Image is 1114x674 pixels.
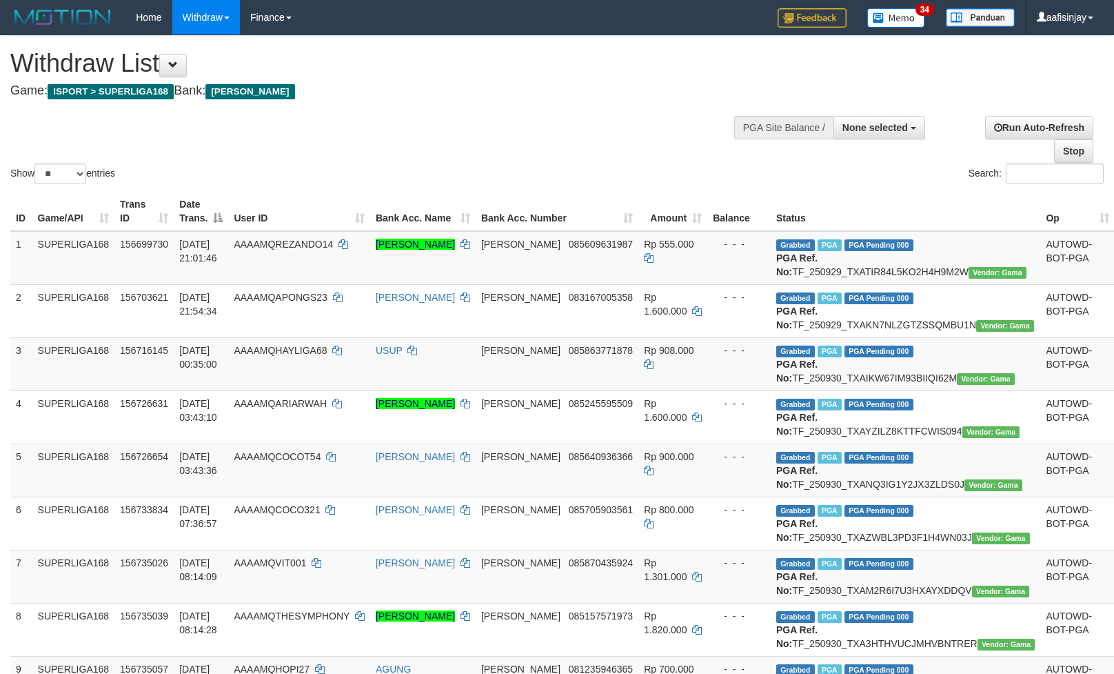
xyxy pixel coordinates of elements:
span: Rp 908.000 [644,345,693,356]
span: 156733834 [120,504,168,515]
div: - - - [713,450,765,464]
span: Rp 900.000 [644,451,693,462]
span: Vendor URL: https://trx31.1velocity.biz [962,426,1020,438]
span: [PERSON_NAME] [481,398,560,409]
span: 156735039 [120,611,168,622]
h4: Game: Bank: [10,84,729,98]
th: ID [10,192,32,231]
span: PGA Pending [844,239,913,251]
span: Marked by aafchhiseyha [818,452,842,464]
span: Vendor URL: https://trx31.1velocity.biz [964,479,1022,491]
a: [PERSON_NAME] [376,292,455,303]
span: Grabbed [776,558,815,570]
td: TF_250929_TXAKN7NLZGTZSSQMBU1N [771,284,1041,337]
span: Vendor URL: https://trx31.1velocity.biz [978,639,1035,651]
td: SUPERLIGA168 [32,390,115,444]
span: Rp 555.000 [644,239,693,250]
td: 1 [10,231,32,285]
td: AUTOWD-BOT-PGA [1040,337,1114,390]
td: SUPERLIGA168 [32,550,115,603]
span: [DATE] 00:35:00 [179,345,217,370]
span: [DATE] 21:01:46 [179,239,217,264]
span: ISPORT > SUPERLIGA168 [48,84,174,99]
span: [DATE] 08:14:09 [179,557,217,582]
th: Bank Acc. Number: activate to sort column ascending [476,192,638,231]
span: 156703621 [120,292,168,303]
td: TF_250930_TXAM2R6I7U3HXAYXDDQV [771,550,1041,603]
b: PGA Ref. No: [776,252,818,277]
b: PGA Ref. No: [776,359,818,384]
span: 156735026 [120,557,168,568]
span: AAAAMQAPONGS23 [234,292,327,303]
span: [DATE] 03:43:10 [179,398,217,423]
span: Rp 800.000 [644,504,693,515]
th: Game/API: activate to sort column ascending [32,192,115,231]
td: 7 [10,550,32,603]
span: 156699730 [120,239,168,250]
th: User ID: activate to sort column ascending [228,192,370,231]
span: Grabbed [776,611,815,623]
span: [PERSON_NAME] [481,239,560,250]
span: 156726631 [120,398,168,409]
img: panduan.png [946,8,1015,27]
span: Copy 085157571973 to clipboard [569,611,633,622]
span: Rp 1.301.000 [644,557,687,582]
span: AAAAMQCOCOT54 [234,451,321,462]
span: [PERSON_NAME] [481,504,560,515]
span: Vendor URL: https://trx31.1velocity.biz [972,586,1030,597]
div: - - - [713,503,765,517]
a: [PERSON_NAME] [376,451,455,462]
td: AUTOWD-BOT-PGA [1040,390,1114,444]
span: Marked by aafchhiseyha [818,558,842,570]
th: Date Trans.: activate to sort column descending [174,192,228,231]
th: Amount: activate to sort column ascending [638,192,707,231]
span: AAAAMQVIT001 [234,557,306,568]
span: PGA Pending [844,611,913,623]
td: SUPERLIGA168 [32,603,115,656]
span: Rp 1.600.000 [644,292,687,317]
th: Balance [707,192,771,231]
td: TF_250930_TXA3HTHVUCJMHVBNTRER [771,603,1041,656]
span: Copy 083167005358 to clipboard [569,292,633,303]
td: 5 [10,444,32,497]
span: [DATE] 21:54:34 [179,292,217,317]
span: Marked by aafchhiseyha [818,346,842,357]
span: 34 [915,3,934,16]
span: 156716145 [120,345,168,356]
td: SUPERLIGA168 [32,497,115,550]
span: PGA Pending [844,452,913,464]
a: [PERSON_NAME] [376,611,455,622]
td: 4 [10,390,32,444]
td: 6 [10,497,32,550]
a: [PERSON_NAME] [376,557,455,568]
span: PGA Pending [844,346,913,357]
b: PGA Ref. No: [776,624,818,649]
td: TF_250930_TXAIKW67IM93BIIQI62M [771,337,1041,390]
div: - - - [713,290,765,304]
span: [PERSON_NAME] [481,345,560,356]
span: Copy 085640936366 to clipboard [569,451,633,462]
td: AUTOWD-BOT-PGA [1040,231,1114,285]
td: TF_250930_TXAYZILZ8KTTFCWIS094 [771,390,1041,444]
th: Op: activate to sort column ascending [1040,192,1114,231]
span: Copy 085609631987 to clipboard [569,239,633,250]
div: - - - [713,237,765,251]
b: PGA Ref. No: [776,571,818,596]
span: Vendor URL: https://trx31.1velocity.biz [957,373,1015,385]
span: [DATE] 07:36:57 [179,504,217,529]
a: [PERSON_NAME] [376,398,455,409]
span: PGA Pending [844,399,913,410]
span: Copy 085863771878 to clipboard [569,345,633,356]
span: [PERSON_NAME] [205,84,294,99]
span: [DATE] 08:14:28 [179,611,217,635]
a: Run Auto-Refresh [985,116,1093,139]
b: PGA Ref. No: [776,518,818,543]
div: - - - [713,556,765,570]
span: AAAAMQREZANDO14 [234,239,333,250]
a: Stop [1054,139,1093,163]
div: - - - [713,609,765,623]
th: Trans ID: activate to sort column ascending [114,192,174,231]
span: [PERSON_NAME] [481,557,560,568]
td: AUTOWD-BOT-PGA [1040,603,1114,656]
label: Show entries [10,163,115,184]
